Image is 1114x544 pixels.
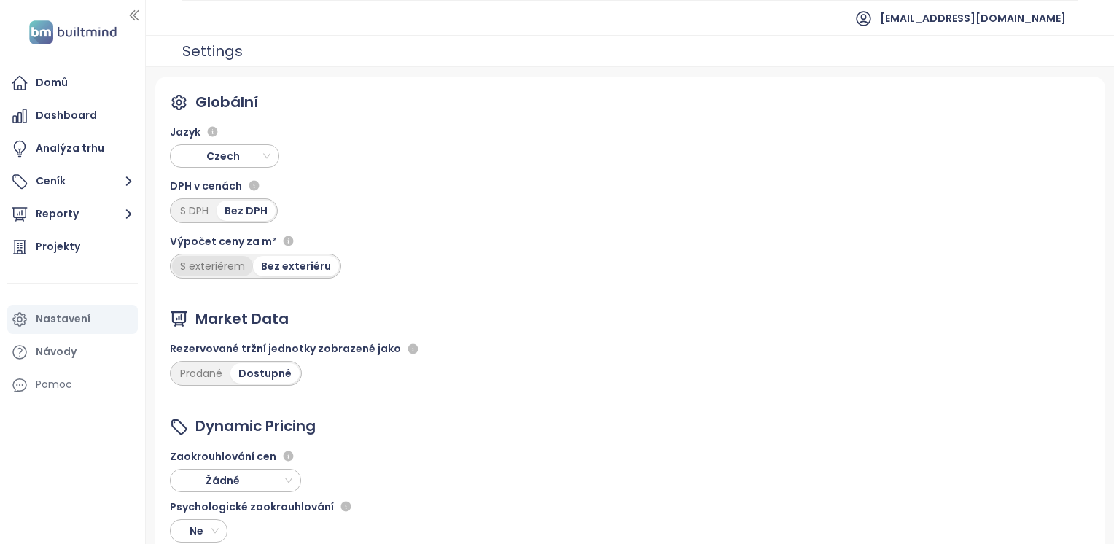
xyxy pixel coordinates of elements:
[170,233,341,250] div: Výpočet ceny za m²
[172,363,230,384] div: Prodané
[7,305,138,334] a: Nastavení
[175,470,277,491] span: Žádné
[36,106,97,125] div: Dashboard
[175,520,219,542] span: Ne
[175,145,277,167] span: Czech
[7,233,138,262] a: Projekty
[182,38,243,64] div: Settings
[880,1,1066,36] span: [EMAIL_ADDRESS][DOMAIN_NAME]
[7,134,138,163] a: Analýza trhu
[36,343,77,361] div: Návody
[36,376,72,394] div: Pomoc
[7,200,138,229] button: Reporty
[36,139,104,158] div: Analýza trhu
[217,201,276,221] div: Bez DPH
[170,123,341,141] div: Jazyk
[36,310,90,328] div: Nastavení
[195,91,258,114] div: Globální
[7,167,138,196] button: Ceník
[172,256,253,276] div: S exteriérem
[7,69,138,98] a: Domů
[25,18,121,47] img: logo
[230,363,300,384] div: Dostupné
[170,177,341,195] div: DPH v cenách
[170,340,422,357] div: Rezervované tržní jednotky zobrazené jako
[195,415,316,438] div: Dynamic Pricing
[170,498,355,516] div: Psychologické zaokrouhlování
[36,238,80,256] div: Projekty
[253,256,339,276] div: Bez exteriéru
[195,308,289,330] div: Market Data
[7,338,138,367] a: Návody
[36,74,68,92] div: Domů
[170,448,355,465] div: Zaokrouhlování cen
[172,201,217,221] div: S DPH
[7,370,138,400] div: Pomoc
[7,101,138,131] a: Dashboard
